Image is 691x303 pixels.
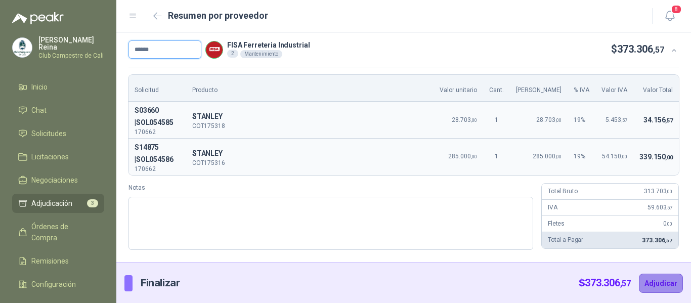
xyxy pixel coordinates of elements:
[192,160,428,166] p: COT175316
[12,124,104,143] a: Solicitudes
[663,220,672,227] span: 0
[555,117,562,123] span: ,00
[12,251,104,271] a: Remisiones
[135,105,180,129] p: S03660 | SOL054585
[87,199,98,207] span: 3
[665,154,673,161] span: ,00
[595,75,633,102] th: Valor IVA
[12,101,104,120] a: Chat
[135,166,180,172] p: 170662
[533,153,562,160] span: 285.000
[568,102,595,139] td: 19 %
[12,275,104,294] a: Configuración
[192,148,428,160] p: S
[647,204,672,211] span: 59.603
[548,187,577,196] p: Total Bruto
[471,117,477,123] span: ,00
[141,275,180,291] p: Finalizar
[38,53,104,59] p: Club Campestre de Cali
[31,81,48,93] span: Inicio
[31,175,78,186] span: Negociaciones
[666,205,672,210] span: ,57
[31,128,66,139] span: Solicitudes
[602,153,627,160] span: 54.150
[13,38,32,57] img: Company Logo
[585,277,631,289] span: 373.306
[12,217,104,247] a: Órdenes de Compra
[639,153,673,161] span: 339.150
[639,274,683,293] button: Adjudicar
[186,75,434,102] th: Producto
[12,194,104,213] a: Adjudicación3
[666,221,672,227] span: ,00
[510,75,568,102] th: [PERSON_NAME]
[31,279,76,290] span: Configuración
[12,77,104,97] a: Inicio
[611,41,664,57] p: $
[12,170,104,190] a: Negociaciones
[452,116,477,123] span: 28.703
[665,117,673,124] span: ,57
[642,237,672,244] span: 373.306
[661,7,679,25] button: 8
[568,138,595,175] td: 19 %
[206,41,223,58] img: Company Logo
[536,116,562,123] span: 28.703
[192,111,428,123] p: S
[666,189,672,194] span: ,00
[483,102,510,139] td: 1
[653,45,664,55] span: ,57
[548,219,565,229] p: Fletes
[31,198,72,209] span: Adjudicación
[128,75,186,102] th: Solicitud
[192,111,428,123] span: STANLEY
[579,275,631,291] p: $
[31,221,95,243] span: Órdenes de Compra
[621,154,627,159] span: ,00
[38,36,104,51] p: [PERSON_NAME] Reina
[483,75,510,102] th: Cant.
[12,12,64,24] img: Logo peakr
[617,43,664,55] span: 373.306
[168,9,268,23] h2: Resumen por proveedor
[665,238,672,243] span: ,57
[671,5,682,14] span: 8
[483,138,510,175] td: 1
[12,147,104,166] a: Licitaciones
[448,153,477,160] span: 285.000
[555,154,562,159] span: ,00
[227,41,310,49] p: FISA Ferreteria Industrial
[548,203,557,212] p: IVA
[31,151,69,162] span: Licitaciones
[644,188,672,195] span: 313.703
[643,116,673,124] span: 34.156
[240,50,282,58] div: Mantenimiento
[31,105,47,116] span: Chat
[135,142,180,166] p: S14875 | SOL054586
[621,117,627,123] span: ,57
[128,183,533,193] label: Notas
[192,148,428,160] span: STANLEY
[135,129,180,135] p: 170662
[227,50,238,58] div: 2
[568,75,595,102] th: % IVA
[548,235,583,245] p: Total a Pagar
[606,116,627,123] span: 5.453
[633,75,679,102] th: Valor Total
[471,154,477,159] span: ,00
[434,75,483,102] th: Valor unitario
[192,123,428,129] p: COT175318
[31,255,69,267] span: Remisiones
[620,279,631,288] span: ,57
